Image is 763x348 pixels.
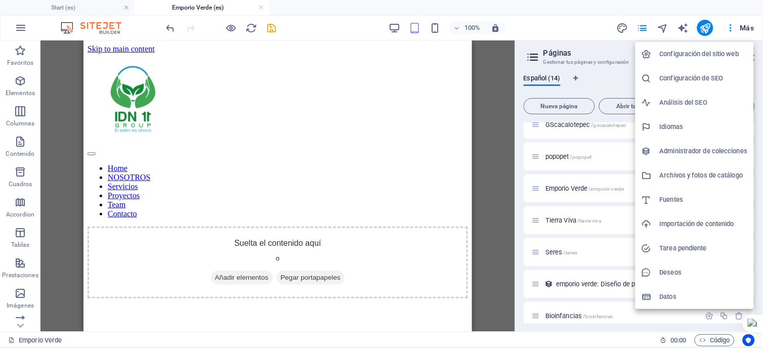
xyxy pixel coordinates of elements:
[660,194,748,206] h6: Fuentes
[660,145,748,157] h6: Administrador de colecciones
[4,4,71,13] a: Skip to main content
[660,97,748,109] h6: Análisis del SEO
[660,267,748,279] h6: Deseos
[660,218,748,230] h6: Importación de contenido
[4,186,385,258] div: Suelta el contenido aquí
[193,230,262,244] span: Pegar portapapeles
[660,48,748,60] h6: Configuración del sitio web
[660,242,748,254] h6: Tarea pendiente
[660,72,748,84] h6: Configuración de SEO
[660,169,748,182] h6: Archivos y fotos de catálogo
[660,121,748,133] h6: Idiomas
[128,230,189,244] span: Añadir elementos
[660,291,748,303] h6: Datos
